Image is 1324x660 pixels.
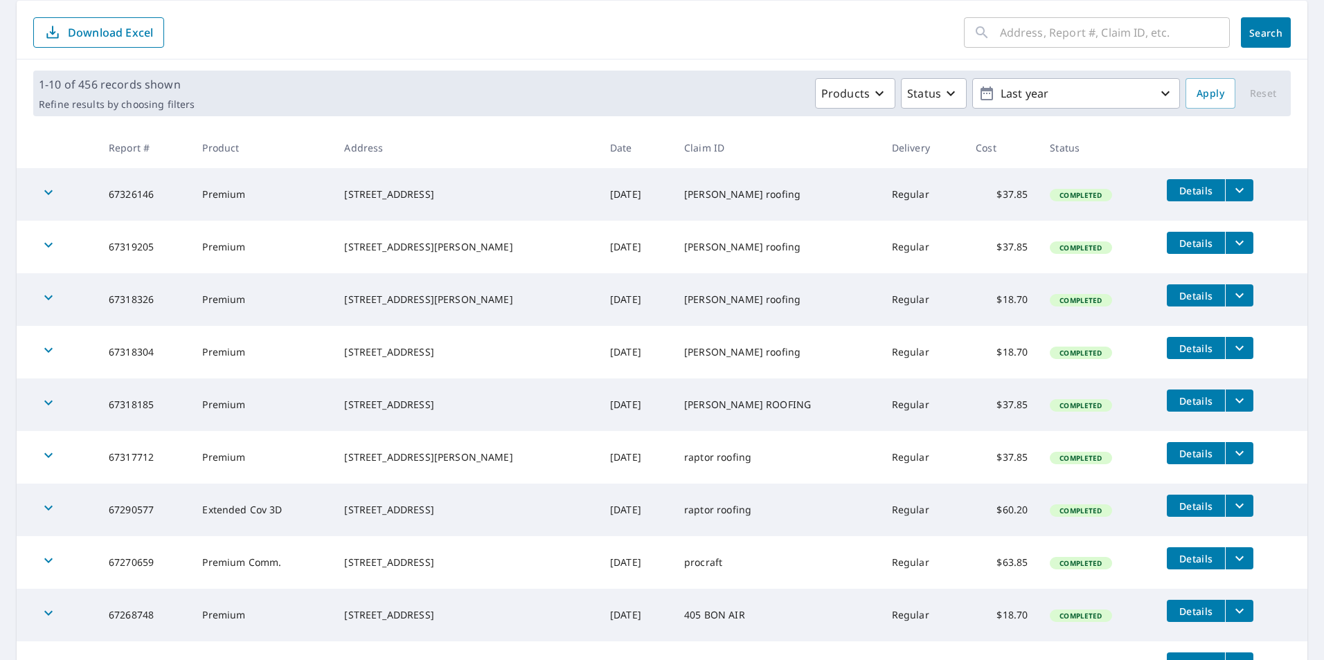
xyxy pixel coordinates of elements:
td: [PERSON_NAME] roofing [673,326,881,378]
span: Completed [1051,295,1110,305]
button: filesDropdownBtn-67318304 [1225,337,1253,359]
td: Regular [881,536,965,589]
button: Search [1241,17,1291,48]
div: [STREET_ADDRESS] [344,556,588,569]
td: [DATE] [599,378,673,431]
span: Completed [1051,243,1110,253]
button: detailsBtn-67270659 [1167,547,1225,569]
td: Extended Cov 3D [191,484,333,536]
div: [STREET_ADDRESS] [344,398,588,412]
span: Details [1175,237,1217,250]
button: detailsBtn-67318185 [1167,389,1225,412]
td: 67270659 [98,536,191,589]
td: 67317712 [98,431,191,484]
td: [DATE] [599,431,673,484]
td: $60.20 [965,484,1039,536]
div: [STREET_ADDRESS] [344,608,588,622]
td: Regular [881,326,965,378]
td: 67319205 [98,221,191,273]
span: Details [1175,499,1217,513]
td: [PERSON_NAME] roofing [673,168,881,221]
th: Claim ID [673,127,881,168]
td: [DATE] [599,221,673,273]
p: Last year [995,82,1157,106]
th: Address [333,127,599,168]
td: 67318185 [98,378,191,431]
button: filesDropdownBtn-67270659 [1225,547,1253,569]
button: filesDropdownBtn-67317712 [1225,442,1253,464]
th: Product [191,127,333,168]
button: detailsBtn-67290577 [1167,495,1225,517]
span: Details [1175,552,1217,565]
div: [STREET_ADDRESS] [344,345,588,359]
td: [DATE] [599,536,673,589]
span: Apply [1197,85,1224,102]
div: [STREET_ADDRESS][PERSON_NAME] [344,240,588,254]
td: Premium [191,221,333,273]
span: Completed [1051,558,1110,568]
p: Products [821,85,870,102]
td: [PERSON_NAME] roofing [673,273,881,326]
span: Completed [1051,453,1110,463]
button: filesDropdownBtn-67318185 [1225,389,1253,412]
button: Products [815,78,895,109]
span: Details [1175,394,1217,407]
div: [STREET_ADDRESS][PERSON_NAME] [344,450,588,464]
td: 67318304 [98,326,191,378]
th: Status [1039,127,1156,168]
td: $18.70 [965,589,1039,641]
button: Apply [1186,78,1235,109]
td: Regular [881,589,965,641]
th: Delivery [881,127,965,168]
td: [DATE] [599,326,673,378]
td: [DATE] [599,168,673,221]
span: Completed [1051,611,1110,621]
input: Address, Report #, Claim ID, etc. [1000,13,1230,52]
td: Regular [881,168,965,221]
span: Details [1175,605,1217,618]
td: Premium [191,168,333,221]
button: filesDropdownBtn-67318326 [1225,284,1253,306]
span: Completed [1051,190,1110,200]
button: detailsBtn-67268748 [1167,600,1225,622]
span: Details [1175,184,1217,197]
button: detailsBtn-67319205 [1167,232,1225,254]
span: Completed [1051,401,1110,410]
td: $37.85 [965,431,1039,484]
td: Regular [881,484,965,536]
span: Details [1175,342,1217,355]
button: filesDropdownBtn-67319205 [1225,232,1253,254]
td: procraft [673,536,881,589]
th: Report # [98,127,191,168]
button: detailsBtn-67318304 [1167,337,1225,359]
button: detailsBtn-67317712 [1167,442,1225,464]
td: Regular [881,273,965,326]
p: Status [907,85,941,102]
td: $18.70 [965,273,1039,326]
div: [STREET_ADDRESS] [344,187,588,201]
td: Premium [191,273,333,326]
p: Refine results by choosing filters [39,98,195,111]
td: Premium [191,378,333,431]
p: Download Excel [68,25,153,40]
button: Download Excel [33,17,164,48]
span: Details [1175,289,1217,302]
td: $63.85 [965,536,1039,589]
td: Premium Comm. [191,536,333,589]
th: Date [599,127,673,168]
td: 67268748 [98,589,191,641]
td: Premium [191,431,333,484]
button: filesDropdownBtn-67268748 [1225,600,1253,622]
td: [DATE] [599,484,673,536]
button: Status [901,78,967,109]
div: [STREET_ADDRESS][PERSON_NAME] [344,293,588,306]
td: $37.85 [965,221,1039,273]
td: 67290577 [98,484,191,536]
td: [PERSON_NAME] roofing [673,221,881,273]
td: 67326146 [98,168,191,221]
td: Premium [191,589,333,641]
div: [STREET_ADDRESS] [344,503,588,517]
span: Details [1175,447,1217,460]
td: raptor roofing [673,431,881,484]
td: $18.70 [965,326,1039,378]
